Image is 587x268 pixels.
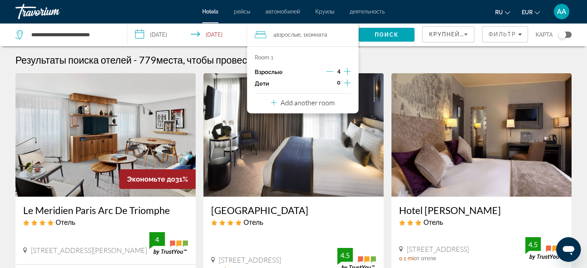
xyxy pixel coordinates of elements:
[255,69,283,76] p: Взрослые
[337,79,340,86] span: 0
[306,32,327,38] span: Комната
[556,237,581,262] iframe: Schaltfläche zum Öffnen des Messaging-Fensters
[202,8,218,15] a: Hotels
[156,54,286,66] span: места, чтобы провести время
[350,8,385,15] a: деятельность
[553,31,572,38] button: Toggle map
[344,78,351,89] button: Increment children
[23,204,188,216] a: Le Meridien Paris Arc De Triomphe
[255,81,269,87] p: Дети
[127,23,247,46] button: Select check in and out date
[525,240,541,249] div: 4.5
[139,54,286,66] h2: 779
[315,8,334,15] a: Круизы
[134,54,137,66] span: -
[301,29,327,40] span: , 1
[488,31,516,37] span: Фильтр
[414,255,436,261] span: от отеля
[522,7,540,18] button: Währung ändern
[219,256,281,264] span: [STREET_ADDRESS]
[337,251,353,260] div: 4.5
[149,235,165,244] div: 4
[149,232,188,255] img: TrustYou guest rating badge
[255,54,273,61] p: Room 1
[56,218,75,226] span: Отель
[407,245,469,253] span: [STREET_ADDRESS]
[273,29,301,40] span: 4
[557,7,566,15] font: AA
[211,218,376,226] div: 4 star Hotel
[337,68,340,74] span: 4
[391,73,572,197] img: Hotel Harvey
[127,175,175,183] span: Экономьте до
[482,26,528,42] button: Filters
[276,32,301,38] span: Взрослые
[495,7,510,18] button: Sprache ändern
[423,218,443,226] span: Отель
[15,54,132,66] h1: Результаты поиска отелей
[429,31,523,37] span: Крупнейшие сбережения
[244,218,263,226] span: Отель
[399,255,414,261] span: 0.1 mi
[551,3,572,20] button: Nutzermenü
[266,8,300,15] a: автомобилей
[399,204,564,216] a: Hotel [PERSON_NAME]
[15,2,93,22] a: Travorium
[271,94,335,110] button: Add another room
[429,30,468,39] mat-select: Sort by
[23,218,188,226] div: 4 star Hotel
[495,9,503,15] font: ru
[536,29,553,40] span: карта
[375,32,399,38] span: Поиск
[525,237,564,260] img: TrustYou guest rating badge
[399,218,564,226] div: 3 star Hotel
[30,29,115,40] input: Search hotel destination
[211,204,376,216] a: [GEOGRAPHIC_DATA]
[326,79,333,88] button: Decrement children
[326,67,333,77] button: Decrement adults
[15,73,196,197] img: Le Meridien Paris Arc De Triomphe
[234,8,250,15] a: рейсы
[359,28,414,42] button: Search
[203,73,384,197] img: Le 10 Bis Hotel
[522,9,533,15] font: EUR
[281,98,335,107] p: Add another room
[344,66,351,78] button: Increment adults
[31,246,147,255] span: [STREET_ADDRESS][PERSON_NAME]
[119,169,196,189] div: 31%
[247,23,359,46] button: Travelers: 4 adults, 0 children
